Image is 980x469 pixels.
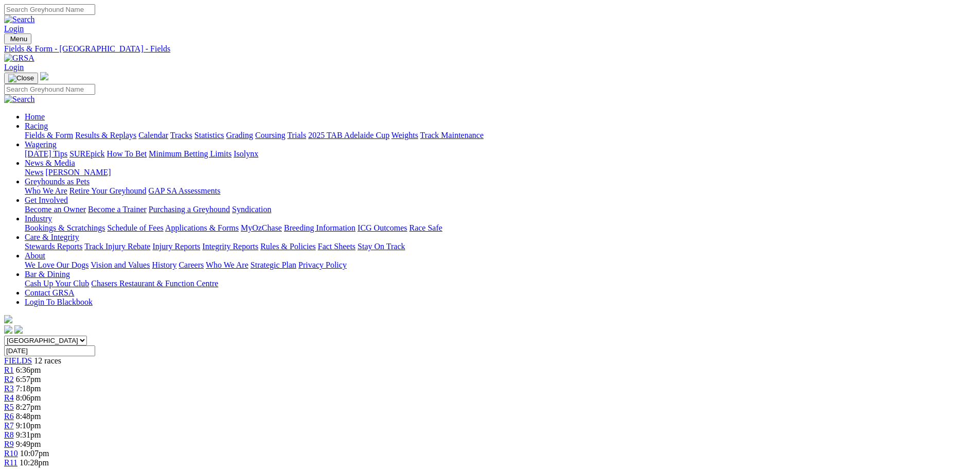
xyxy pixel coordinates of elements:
a: Calendar [138,131,168,140]
a: Isolynx [234,149,258,158]
a: Login To Blackbook [25,298,93,306]
a: [DATE] Tips [25,149,67,158]
a: Cash Up Your Club [25,279,89,288]
a: Bar & Dining [25,270,70,279]
span: 8:06pm [16,393,41,402]
a: Race Safe [409,223,442,232]
img: logo-grsa-white.png [4,315,12,323]
a: Vision and Values [91,260,150,269]
div: Get Involved [25,205,976,214]
a: Home [25,112,45,121]
a: Become an Owner [25,205,86,214]
input: Select date [4,345,95,356]
a: Wagering [25,140,57,149]
a: R10 [4,449,18,458]
div: Industry [25,223,976,233]
img: twitter.svg [14,325,23,334]
a: Who We Are [206,260,248,269]
a: [PERSON_NAME] [45,168,111,177]
img: Close [8,74,34,82]
a: Results & Replays [75,131,136,140]
a: Syndication [232,205,271,214]
a: Trials [287,131,306,140]
div: Care & Integrity [25,242,976,251]
a: Login [4,24,24,33]
a: Injury Reports [152,242,200,251]
img: Search [4,15,35,24]
a: FIELDS [4,356,32,365]
span: 10:28pm [20,458,49,467]
span: Menu [10,35,27,43]
button: Toggle navigation [4,73,38,84]
a: ICG Outcomes [358,223,407,232]
a: Retire Your Greyhound [69,186,147,195]
a: Care & Integrity [25,233,79,241]
input: Search [4,84,95,95]
span: 7:18pm [16,384,41,393]
a: Purchasing a Greyhound [149,205,230,214]
a: Track Maintenance [420,131,484,140]
a: Rules & Policies [260,242,316,251]
a: R3 [4,384,14,393]
img: GRSA [4,54,34,63]
a: Track Injury Rebate [84,242,150,251]
a: R4 [4,393,14,402]
img: logo-grsa-white.png [40,72,48,80]
a: Industry [25,214,52,223]
span: R1 [4,366,14,374]
a: We Love Our Dogs [25,260,88,269]
div: News & Media [25,168,976,177]
a: GAP SA Assessments [149,186,221,195]
a: R8 [4,430,14,439]
a: Tracks [170,131,192,140]
a: Stewards Reports [25,242,82,251]
div: Racing [25,131,976,140]
a: Become a Trainer [88,205,147,214]
a: R11 [4,458,17,467]
a: SUREpick [69,149,104,158]
a: Login [4,63,24,72]
a: Chasers Restaurant & Function Centre [91,279,218,288]
a: Minimum Betting Limits [149,149,231,158]
a: About [25,251,45,260]
div: Greyhounds as Pets [25,186,976,196]
a: Racing [25,121,48,130]
a: Fields & Form - [GEOGRAPHIC_DATA] - Fields [4,44,976,54]
a: Weights [391,131,418,140]
a: R6 [4,412,14,421]
a: R7 [4,421,14,430]
a: How To Bet [107,149,147,158]
a: Fields & Form [25,131,73,140]
a: Privacy Policy [298,260,347,269]
span: 9:31pm [16,430,41,439]
span: 6:57pm [16,375,41,384]
a: Stay On Track [358,242,405,251]
span: 8:27pm [16,403,41,411]
a: News & Media [25,159,75,167]
span: 10:07pm [20,449,49,458]
a: History [152,260,176,269]
a: Integrity Reports [202,242,258,251]
img: Search [4,95,35,104]
div: Bar & Dining [25,279,976,288]
a: Greyhounds as Pets [25,177,90,186]
a: R9 [4,440,14,448]
a: MyOzChase [241,223,282,232]
input: Search [4,4,95,15]
span: 9:49pm [16,440,41,448]
a: Careers [179,260,204,269]
a: Schedule of Fees [107,223,163,232]
a: Breeding Information [284,223,355,232]
a: Get Involved [25,196,68,204]
a: Bookings & Scratchings [25,223,105,232]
